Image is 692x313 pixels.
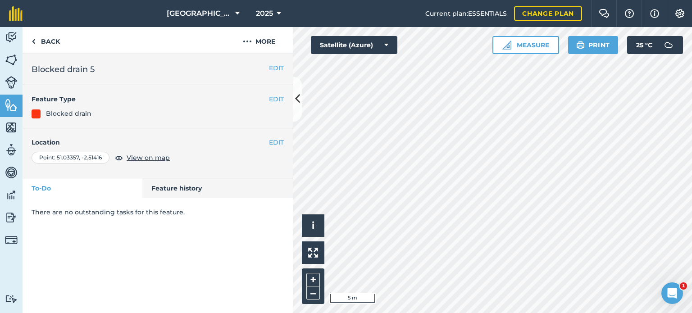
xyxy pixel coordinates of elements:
span: Current plan : ESSENTIALS [425,9,507,18]
img: svg+xml;base64,PD94bWwgdmVyc2lvbj0iMS4wIiBlbmNvZGluZz0idXRmLTgiPz4KPCEtLSBHZW5lcmF0b3I6IEFkb2JlIE... [5,188,18,202]
img: svg+xml;base64,PD94bWwgdmVyc2lvbj0iMS4wIiBlbmNvZGluZz0idXRmLTgiPz4KPCEtLSBHZW5lcmF0b3I6IEFkb2JlIE... [5,234,18,246]
img: Ruler icon [502,41,511,50]
button: + [306,273,320,286]
iframe: Intercom live chat [661,282,683,304]
a: To-Do [23,178,142,198]
img: svg+xml;base64,PD94bWwgdmVyc2lvbj0iMS4wIiBlbmNvZGluZz0idXRmLTgiPz4KPCEtLSBHZW5lcmF0b3I6IEFkb2JlIE... [660,36,678,54]
p: There are no outstanding tasks for this feature. [32,207,284,217]
h4: Location [32,137,284,147]
img: A cog icon [674,9,685,18]
a: Change plan [514,6,582,21]
img: svg+xml;base64,PD94bWwgdmVyc2lvbj0iMS4wIiBlbmNvZGluZz0idXRmLTgiPz4KPCEtLSBHZW5lcmF0b3I6IEFkb2JlIE... [5,295,18,303]
img: svg+xml;base64,PHN2ZyB4bWxucz0iaHR0cDovL3d3dy53My5vcmcvMjAwMC9zdmciIHdpZHRoPSI1NiIgaGVpZ2h0PSI2MC... [5,98,18,112]
a: Feature history [142,178,293,198]
button: 25 °C [627,36,683,54]
img: svg+xml;base64,PD94bWwgdmVyc2lvbj0iMS4wIiBlbmNvZGluZz0idXRmLTgiPz4KPCEtLSBHZW5lcmF0b3I6IEFkb2JlIE... [5,76,18,89]
div: Point : 51.03357 , -2.51416 [32,152,109,163]
span: 2025 [256,8,273,19]
span: 1 [680,282,687,290]
img: fieldmargin Logo [9,6,23,21]
h2: Blocked drain 5 [32,63,284,76]
img: Two speech bubbles overlapping with the left bubble in the forefront [599,9,610,18]
button: i [302,214,324,237]
img: A question mark icon [624,9,635,18]
a: Back [23,27,69,54]
img: svg+xml;base64,PD94bWwgdmVyc2lvbj0iMS4wIiBlbmNvZGluZz0idXRmLTgiPz4KPCEtLSBHZW5lcmF0b3I6IEFkb2JlIE... [5,211,18,224]
img: svg+xml;base64,PHN2ZyB4bWxucz0iaHR0cDovL3d3dy53My5vcmcvMjAwMC9zdmciIHdpZHRoPSI1NiIgaGVpZ2h0PSI2MC... [5,121,18,134]
h4: Feature Type [32,94,269,104]
div: Blocked drain [46,109,91,118]
button: EDIT [269,94,284,104]
img: Four arrows, one pointing top left, one top right, one bottom right and the last bottom left [308,248,318,258]
button: View on map [115,152,170,163]
button: – [306,286,320,299]
button: More [225,27,293,54]
img: svg+xml;base64,PHN2ZyB4bWxucz0iaHR0cDovL3d3dy53My5vcmcvMjAwMC9zdmciIHdpZHRoPSIxOSIgaGVpZ2h0PSIyNC... [576,40,585,50]
button: EDIT [269,137,284,147]
button: Satellite (Azure) [311,36,397,54]
img: svg+xml;base64,PHN2ZyB4bWxucz0iaHR0cDovL3d3dy53My5vcmcvMjAwMC9zdmciIHdpZHRoPSI1NiIgaGVpZ2h0PSI2MC... [5,53,18,67]
img: svg+xml;base64,PD94bWwgdmVyc2lvbj0iMS4wIiBlbmNvZGluZz0idXRmLTgiPz4KPCEtLSBHZW5lcmF0b3I6IEFkb2JlIE... [5,166,18,179]
button: EDIT [269,63,284,73]
span: 25 ° C [636,36,652,54]
span: View on map [127,153,170,163]
img: svg+xml;base64,PHN2ZyB4bWxucz0iaHR0cDovL3d3dy53My5vcmcvMjAwMC9zdmciIHdpZHRoPSIyMCIgaGVpZ2h0PSIyNC... [243,36,252,47]
img: svg+xml;base64,PHN2ZyB4bWxucz0iaHR0cDovL3d3dy53My5vcmcvMjAwMC9zdmciIHdpZHRoPSIxOCIgaGVpZ2h0PSIyNC... [115,152,123,163]
span: i [312,220,314,231]
span: [GEOGRAPHIC_DATA] [167,8,232,19]
button: Print [568,36,619,54]
img: svg+xml;base64,PHN2ZyB4bWxucz0iaHR0cDovL3d3dy53My5vcmcvMjAwMC9zdmciIHdpZHRoPSIxNyIgaGVpZ2h0PSIxNy... [650,8,659,19]
img: svg+xml;base64,PD94bWwgdmVyc2lvbj0iMS4wIiBlbmNvZGluZz0idXRmLTgiPz4KPCEtLSBHZW5lcmF0b3I6IEFkb2JlIE... [5,143,18,157]
img: svg+xml;base64,PHN2ZyB4bWxucz0iaHR0cDovL3d3dy53My5vcmcvMjAwMC9zdmciIHdpZHRoPSI5IiBoZWlnaHQ9IjI0Ii... [32,36,36,47]
img: svg+xml;base64,PD94bWwgdmVyc2lvbj0iMS4wIiBlbmNvZGluZz0idXRmLTgiPz4KPCEtLSBHZW5lcmF0b3I6IEFkb2JlIE... [5,31,18,44]
button: Measure [492,36,559,54]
